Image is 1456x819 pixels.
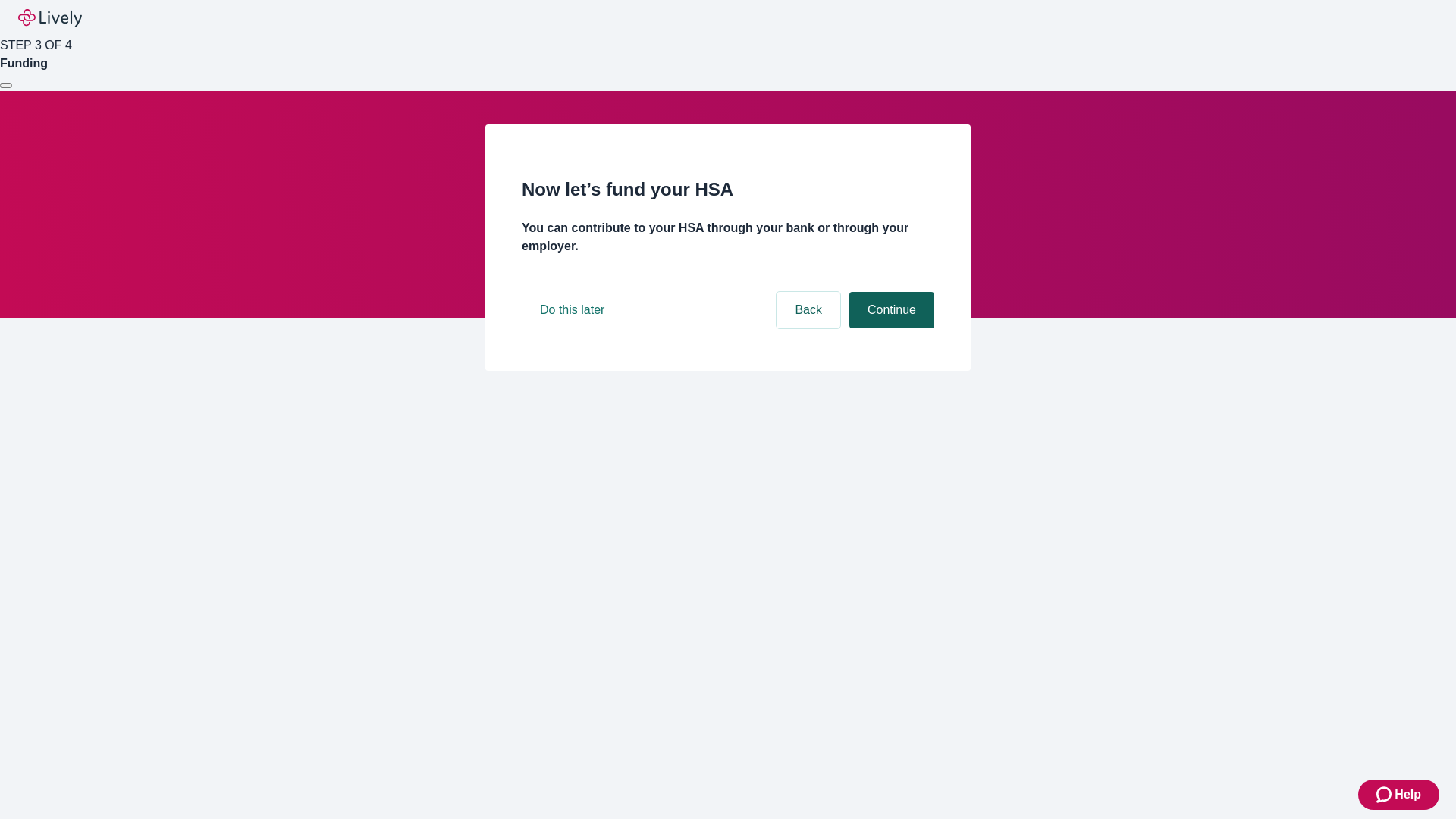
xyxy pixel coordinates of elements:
button: Do this later [522,292,623,328]
button: Back [777,292,840,328]
svg: Zendesk support icon [1376,786,1395,804]
button: Zendesk support iconHelp [1358,780,1439,810]
h2: Now let’s fund your HSA [522,176,934,203]
h4: You can contribute to your HSA through your bank or through your employer. [522,219,934,256]
span: Help [1395,786,1421,804]
img: Lively [18,9,82,27]
button: Continue [849,292,934,328]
